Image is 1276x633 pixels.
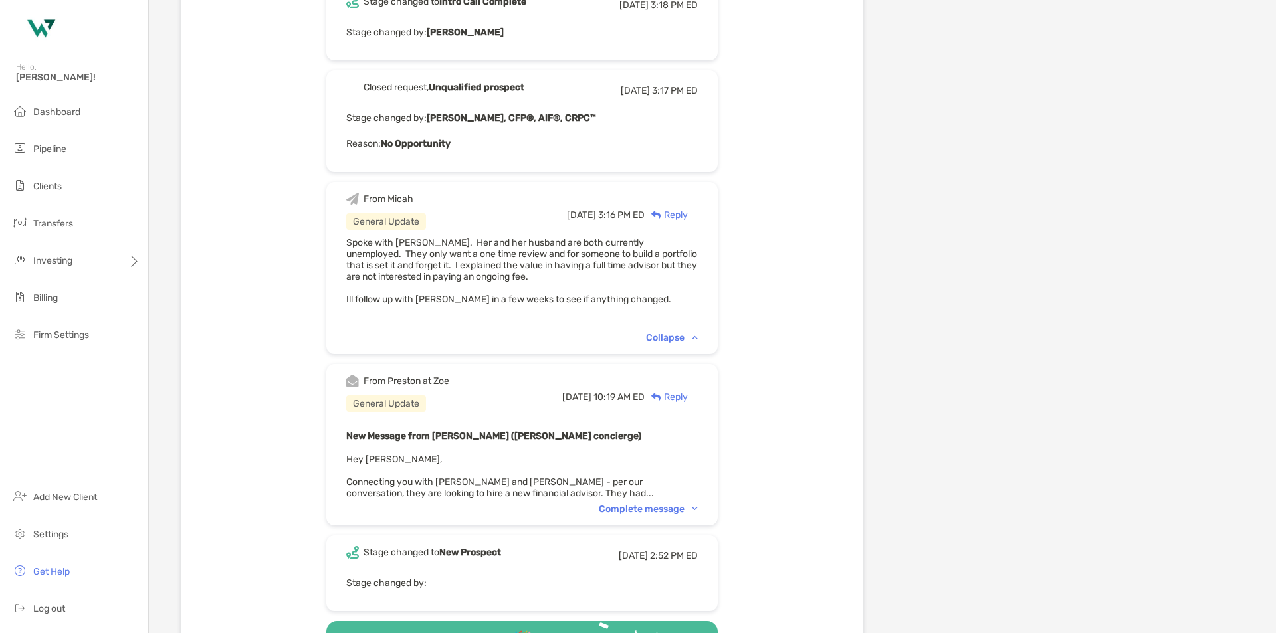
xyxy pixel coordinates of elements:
[33,181,62,192] span: Clients
[652,85,698,96] span: 3:17 PM ED
[12,177,28,193] img: clients icon
[33,292,58,304] span: Billing
[12,140,28,156] img: pipeline icon
[621,85,650,96] span: [DATE]
[12,215,28,230] img: transfers icon
[364,547,501,558] div: Stage changed to
[650,550,698,561] span: 2:52 PM ED
[562,391,591,403] span: [DATE]
[33,492,97,503] span: Add New Client
[427,112,596,124] b: [PERSON_NAME], CFP®, AIF®, CRPC™
[599,503,698,515] div: Complete message
[33,329,89,341] span: Firm Settings
[12,525,28,541] img: settings icon
[16,5,64,53] img: Zoe Logo
[33,566,70,577] span: Get Help
[346,454,654,499] span: Hey [PERSON_NAME], Connecting you with [PERSON_NAME] and [PERSON_NAME] - per our conversation, th...
[33,218,73,229] span: Transfers
[567,209,596,221] span: [DATE]
[364,193,413,205] div: From Micah
[346,430,641,442] b: New Message from [PERSON_NAME] ([PERSON_NAME] concierge)
[381,138,451,149] b: No Opportunity
[364,375,449,387] div: From Preston at Zoe
[12,563,28,579] img: get-help icon
[692,335,698,339] img: Chevron icon
[16,72,140,83] span: [PERSON_NAME]!
[593,391,645,403] span: 10:19 AM ED
[346,81,359,94] img: Event icon
[12,103,28,119] img: dashboard icon
[346,375,359,387] img: Event icon
[346,110,698,126] p: Stage changed by:
[12,488,28,504] img: add_new_client icon
[364,82,524,93] div: Closed request,
[645,390,688,404] div: Reply
[692,507,698,511] img: Chevron icon
[346,546,359,559] img: Event icon
[651,393,661,401] img: Reply icon
[598,209,645,221] span: 3:16 PM ED
[12,600,28,616] img: logout icon
[346,136,698,152] p: Reason:
[429,82,524,93] b: Unqualified prospect
[346,24,698,41] p: Stage changed by:
[346,575,698,591] p: Stage changed by:
[646,332,698,343] div: Collapse
[439,547,501,558] b: New Prospect
[33,529,68,540] span: Settings
[346,193,359,205] img: Event icon
[346,395,426,412] div: General Update
[619,550,648,561] span: [DATE]
[33,143,66,155] span: Pipeline
[12,289,28,305] img: billing icon
[12,252,28,268] img: investing icon
[427,27,504,38] b: [PERSON_NAME]
[346,213,426,230] div: General Update
[346,237,697,305] span: Spoke with [PERSON_NAME]. Her and her husband are both currently unemployed. They only want a one...
[12,326,28,342] img: firm-settings icon
[33,603,65,614] span: Log out
[645,208,688,222] div: Reply
[33,106,80,118] span: Dashboard
[651,211,661,219] img: Reply icon
[33,255,72,266] span: Investing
